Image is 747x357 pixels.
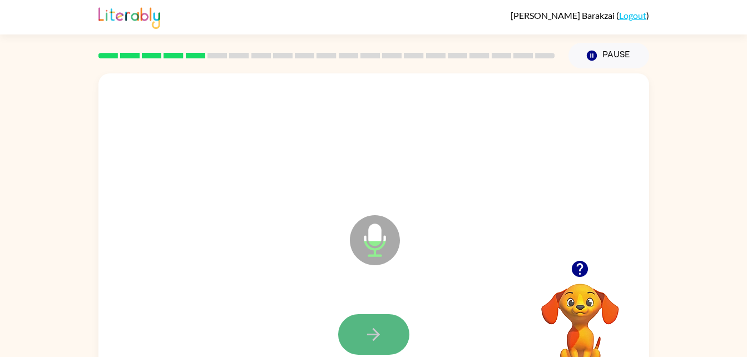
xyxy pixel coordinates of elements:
img: Literably [98,4,160,29]
button: Pause [568,43,649,68]
div: ( ) [511,10,649,21]
a: Logout [619,10,646,21]
span: [PERSON_NAME] Barakzai [511,10,616,21]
